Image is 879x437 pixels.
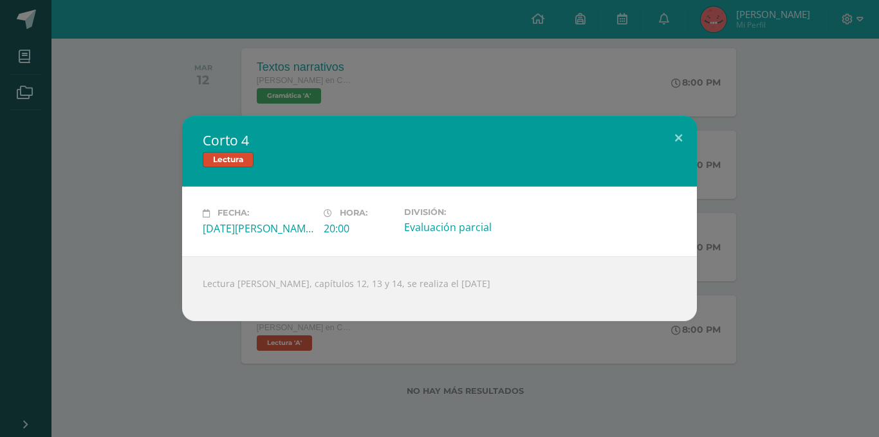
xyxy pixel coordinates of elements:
[203,131,676,149] h2: Corto 4
[660,116,697,160] button: Close (Esc)
[324,221,394,236] div: 20:00
[404,207,515,217] label: División:
[203,152,254,167] span: Lectura
[404,220,515,234] div: Evaluación parcial
[217,209,249,218] span: Fecha:
[182,256,697,321] div: Lectura [PERSON_NAME], capítulos 12, 13 y 14, se realiza el [DATE]
[203,221,313,236] div: [DATE][PERSON_NAME]
[340,209,367,218] span: Hora:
